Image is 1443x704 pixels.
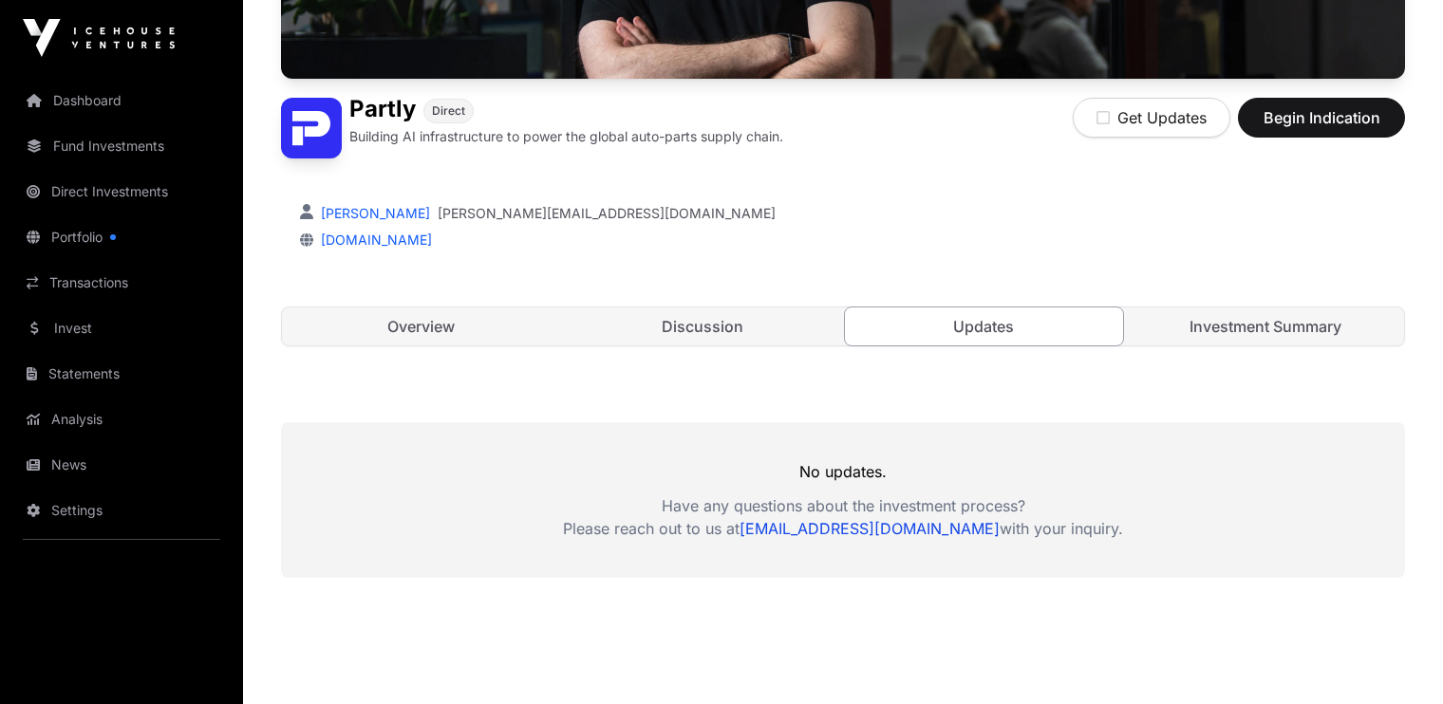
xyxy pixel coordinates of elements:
p: Building AI infrastructure to power the global auto-parts supply chain. [349,127,783,146]
a: Fund Investments [15,125,228,167]
a: [PERSON_NAME][EMAIL_ADDRESS][DOMAIN_NAME] [438,204,776,223]
img: Partly [281,98,342,158]
a: [DOMAIN_NAME] [313,232,432,248]
a: Invest [15,307,228,349]
p: Have any questions about the investment process? Please reach out to us at with your inquiry. [281,494,1405,540]
a: Investment Summary [1127,307,1405,345]
h1: Partly [349,98,416,123]
button: Get Updates [1073,98,1230,138]
a: Portfolio [15,216,228,258]
a: Settings [15,490,228,531]
a: Updates [844,306,1124,346]
nav: Tabs [282,307,1404,345]
span: Begin Indication [1262,106,1381,129]
a: News [15,444,228,486]
div: No updates. [281,422,1405,578]
a: Direct Investments [15,171,228,213]
img: Icehouse Ventures Logo [23,19,175,57]
a: [PERSON_NAME] [317,205,430,221]
a: Begin Indication [1238,117,1405,136]
a: Dashboard [15,80,228,121]
a: Discussion [564,307,842,345]
button: Begin Indication [1238,98,1405,138]
span: Direct [432,103,465,119]
a: Statements [15,353,228,395]
a: Overview [282,307,560,345]
a: [EMAIL_ADDRESS][DOMAIN_NAME] [740,519,1000,538]
iframe: Chat Widget [1348,613,1443,704]
a: Analysis [15,398,228,440]
a: Transactions [15,262,228,304]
